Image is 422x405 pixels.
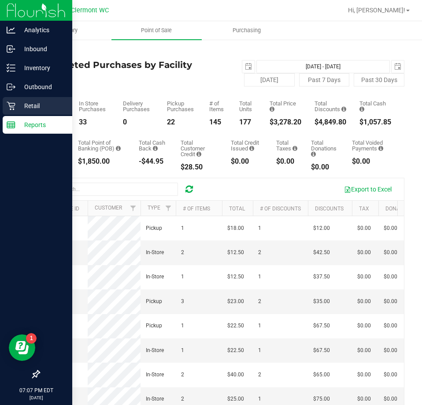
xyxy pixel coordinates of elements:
div: In Store Purchases [79,101,110,112]
div: 177 [239,119,256,126]
i: Sum of all round-up-to-next-dollar total price adjustments for all purchases in the date range. [311,151,316,157]
span: $0.00 [384,297,397,306]
span: In-Store [146,273,164,281]
div: $28.50 [181,164,218,171]
div: Total Credit Issued [231,140,263,151]
a: Donation [385,206,411,212]
span: Pickup [146,322,162,330]
span: 1 [181,346,184,355]
div: Total Discounts [315,101,346,112]
a: Total [229,206,245,212]
p: 07:07 PM EDT [4,386,68,394]
span: $0.00 [384,224,397,232]
input: Search... [46,183,178,196]
span: $12.50 [227,248,244,257]
span: $0.00 [384,273,397,281]
span: 1 [258,322,261,330]
span: $0.00 [357,395,371,403]
span: $0.00 [384,346,397,355]
a: Purchasing [202,21,292,40]
div: Total Voided Payments [352,140,391,151]
button: [DATE] [244,73,295,86]
div: $4,849.80 [315,119,346,126]
iframe: Resource center unread badge [26,333,37,344]
div: Total Donations [311,140,339,157]
span: $75.00 [313,395,330,403]
span: 2 [181,371,184,379]
span: $22.50 [227,322,244,330]
h4: Completed Purchases by Facility Report [39,60,222,79]
span: 1 [258,346,261,355]
inline-svg: Outbound [7,82,15,91]
inline-svg: Inbound [7,45,15,53]
span: 1 [181,224,184,232]
span: $0.00 [357,346,371,355]
span: $18.00 [227,224,244,232]
a: Filter [126,201,141,216]
div: Total Price [270,101,301,112]
span: select [242,60,255,73]
i: Sum of the discount values applied to the all purchases in the date range. [341,106,346,112]
div: Delivery Purchases [123,101,154,112]
div: Total Cash Back [139,140,167,151]
div: Total Point of Banking (POB) [78,140,126,151]
p: Retail [15,101,68,111]
inline-svg: Retail [7,101,15,110]
div: $1,057.85 [359,119,391,126]
span: $25.00 [227,395,244,403]
a: # of Discounts [260,206,301,212]
div: $0.00 [352,158,391,165]
div: Total Units [239,101,256,112]
p: [DATE] [4,394,68,401]
div: $0.00 [311,164,339,171]
a: Type [148,205,160,211]
button: Past 7 Days [299,73,350,86]
span: 1 [258,273,261,281]
span: $0.00 [384,395,397,403]
span: 1 [181,273,184,281]
div: 22 [167,119,196,126]
i: Sum of all voided payment transaction amounts, excluding tips and transaction fees, for all purch... [378,146,383,151]
div: Pickup Purchases [167,101,196,112]
span: $0.00 [357,248,371,257]
span: $0.00 [357,297,371,306]
span: $37.50 [313,273,330,281]
inline-svg: Inventory [7,64,15,72]
span: 1 [258,395,261,403]
i: Sum of the successful, non-voided point-of-banking payment transactions, both via payment termina... [116,146,121,151]
span: $22.50 [227,346,244,355]
span: In-Store [146,248,164,257]
span: 2 [181,395,184,403]
p: Analytics [15,25,68,35]
i: Sum of the successful, non-voided payments using account credit for all purchases in the date range. [196,151,201,157]
span: Pickup [146,297,162,306]
span: 2 [258,248,261,257]
span: $0.00 [384,371,397,379]
p: Inventory [15,63,68,73]
i: Sum of the cash-back amounts from rounded-up electronic payments for all purchases in the date ra... [153,146,158,151]
span: Hi, [PERSON_NAME]! [348,7,405,14]
span: $65.00 [313,371,330,379]
span: $0.00 [357,371,371,379]
div: Total Customer Credit [181,140,218,157]
span: $0.00 [384,322,397,330]
span: $35.00 [313,297,330,306]
span: $67.50 [313,322,330,330]
div: Total Taxes [276,140,298,151]
a: Discounts [315,206,344,212]
iframe: Resource center [9,334,35,361]
div: # of Items [209,101,226,112]
div: -$44.95 [139,158,167,165]
div: $3,278.20 [270,119,301,126]
span: Purchasing [221,26,273,34]
i: Sum of all account credit issued for all refunds from returned purchases in the date range. [249,146,254,151]
span: $0.00 [357,273,371,281]
span: $12.00 [313,224,330,232]
inline-svg: Reports [7,120,15,129]
span: $67.50 [313,346,330,355]
span: $0.00 [357,224,371,232]
span: $42.50 [313,248,330,257]
span: 1 [258,224,261,232]
span: In-Store [146,346,164,355]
